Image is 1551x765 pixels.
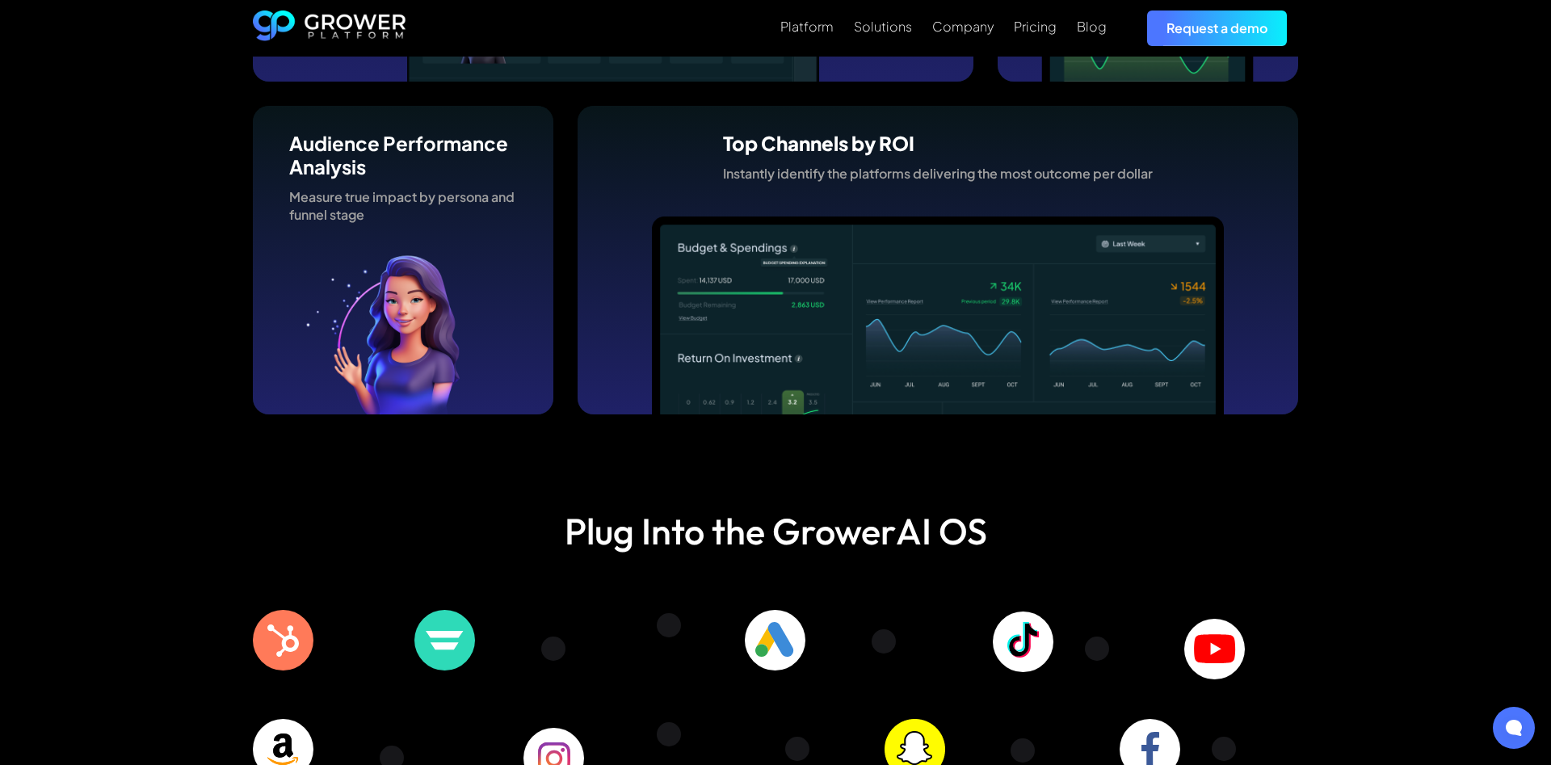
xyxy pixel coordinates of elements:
[932,17,994,36] a: Company
[1014,17,1057,36] a: Pricing
[253,610,313,670] img: hubspot crm integration
[854,17,912,36] a: Solutions
[723,165,1153,183] p: Instantly identify the platforms delivering the most outcome per dollar
[253,11,406,46] a: home
[993,612,1053,672] img: tiktok social media marketing
[414,610,475,670] img: marketing automation system
[1014,19,1057,34] div: Pricing
[1184,619,1245,679] img: you tube marketing
[932,19,994,34] div: Company
[289,132,517,179] h4: Audience Performance Analysis
[565,510,987,553] h2: Plug Into the GrowerAI OS
[780,17,834,36] a: Platform
[1077,19,1107,34] div: Blog
[780,19,834,34] div: Platform
[854,19,912,34] div: Solutions
[1147,11,1287,45] a: Request a demo
[289,188,517,225] p: Measure true impact by persona and funnel stage
[723,132,1153,155] h4: Top Channels by ROI
[745,610,805,670] img: google ads
[1077,17,1107,36] a: Blog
